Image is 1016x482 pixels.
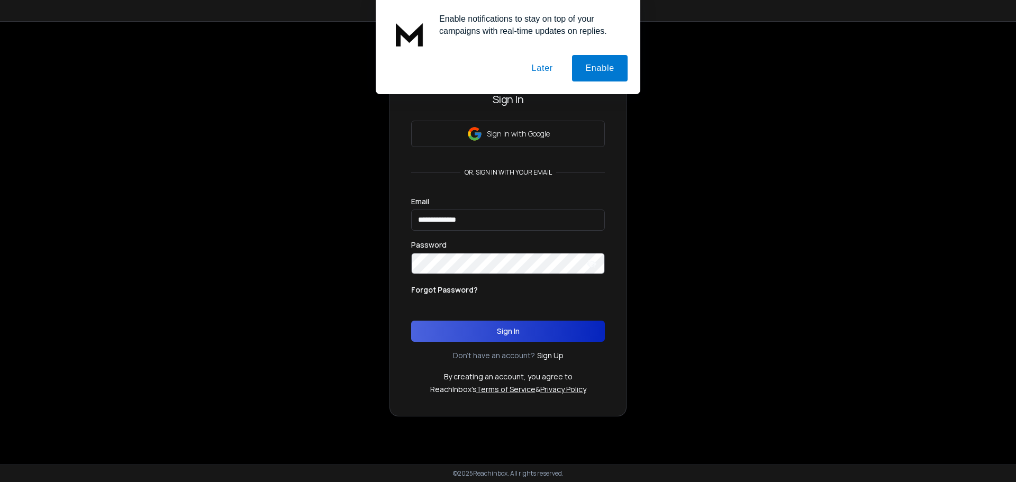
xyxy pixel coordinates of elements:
a: Privacy Policy [540,384,586,394]
img: notification icon [388,13,431,55]
p: © 2025 Reachinbox. All rights reserved. [453,469,564,478]
button: Sign In [411,321,605,342]
p: Forgot Password? [411,285,478,295]
a: Sign Up [537,350,564,361]
div: Enable notifications to stay on top of your campaigns with real-time updates on replies. [431,13,628,37]
p: Sign in with Google [487,129,550,139]
button: Sign in with Google [411,121,605,147]
label: Password [411,241,447,249]
label: Email [411,198,429,205]
p: By creating an account, you agree to [444,371,573,382]
p: ReachInbox's & [430,384,586,395]
h3: Sign In [411,92,605,107]
p: Don't have an account? [453,350,535,361]
button: Enable [572,55,628,81]
a: Terms of Service [476,384,536,394]
p: or, sign in with your email [460,168,556,177]
button: Later [518,55,566,81]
